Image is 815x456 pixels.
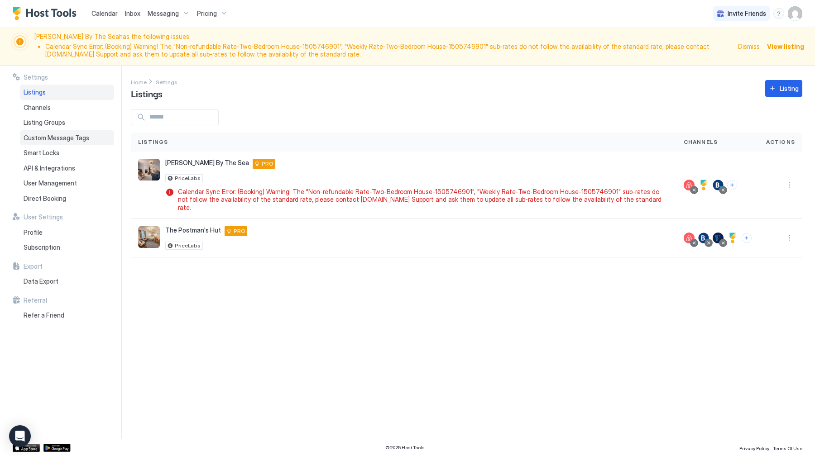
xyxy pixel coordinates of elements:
[24,262,43,271] span: Export
[24,228,43,237] span: Profile
[773,8,784,19] div: menu
[20,115,114,130] a: Listing Groups
[24,149,59,157] span: Smart Locks
[788,6,802,21] div: User profile
[156,77,177,86] a: Settings
[45,43,733,58] li: Calendar Sync Error: (Booking) Warning! The "Non-refundable Rate-Two-Bedroom House-1505746901", "...
[156,79,177,85] span: Settings
[739,446,769,451] span: Privacy Policy
[24,88,46,96] span: Listings
[24,311,64,319] span: Refer a Friend
[178,188,666,212] span: Calendar Sync Error: (Booking) Warning! The "Non-refundable Rate-Two-Bedroom House-1505746901", "...
[131,77,147,86] div: Breadcrumb
[24,179,77,187] span: User Management
[24,213,63,221] span: User Settings
[24,119,65,127] span: Listing Groups
[91,9,118,18] a: Calendar
[24,195,66,203] span: Direct Booking
[148,9,179,18] span: Messaging
[766,138,795,146] span: Actions
[24,243,60,252] span: Subscription
[773,446,802,451] span: Terms Of Use
[9,425,31,447] div: Open Intercom Messenger
[24,73,48,81] span: Settings
[20,145,114,161] a: Smart Locks
[767,42,804,51] div: View listing
[24,134,89,142] span: Custom Message Tags
[24,296,47,304] span: Referral
[43,444,71,452] a: Google Play Store
[262,160,273,168] span: PRO
[738,42,760,51] div: Dismiss
[197,9,217,18] span: Pricing
[20,85,114,100] a: Listings
[727,180,737,190] button: Connect channels
[165,226,221,234] span: The Postman's Hut
[24,277,58,285] span: Data Export
[728,9,766,18] span: Invite Friends
[125,9,140,17] span: Inbox
[20,240,114,255] a: Subscription
[131,79,147,85] span: Home
[165,159,249,167] span: [PERSON_NAME] By The Sea
[784,180,795,190] div: menu
[20,274,114,289] a: Data Export
[24,164,75,172] span: API & Integrations
[34,33,733,60] span: [PERSON_NAME] By The Sea has the following issues:
[138,226,160,248] div: listing image
[91,9,118,17] span: Calendar
[131,86,163,100] span: Listings
[20,161,114,176] a: API & Integrations
[780,84,799,93] div: Listing
[138,138,168,146] span: Listings
[234,227,245,235] span: PRO
[20,225,114,240] a: Profile
[784,233,795,243] div: menu
[784,180,795,190] button: More options
[20,130,114,146] a: Custom Message Tags
[13,444,40,452] a: App Store
[156,77,177,86] div: Breadcrumb
[131,77,147,86] a: Home
[20,308,114,323] a: Refer a Friend
[739,443,769,452] a: Privacy Policy
[138,159,160,180] div: listing image
[13,7,81,20] a: Host Tools Logo
[765,80,802,97] button: Listing
[20,100,114,115] a: Channels
[146,109,218,125] input: Input Field
[20,176,114,191] a: User Management
[20,191,114,206] a: Direct Booking
[24,104,51,112] span: Channels
[684,138,718,146] span: Channels
[742,233,752,243] button: Connect channels
[784,233,795,243] button: More options
[125,9,140,18] a: Inbox
[385,445,425,451] span: © 2025 Host Tools
[773,443,802,452] a: Terms Of Use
